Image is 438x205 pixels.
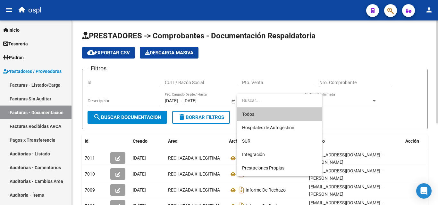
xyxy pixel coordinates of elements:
[242,138,250,144] span: SUR
[416,183,432,199] div: Open Intercom Messenger
[242,152,265,157] span: Integración
[242,165,284,170] span: Prestaciones Propias
[242,107,317,121] span: Todos
[242,125,294,130] span: Hospitales de Autogestión
[237,94,322,107] input: dropdown search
